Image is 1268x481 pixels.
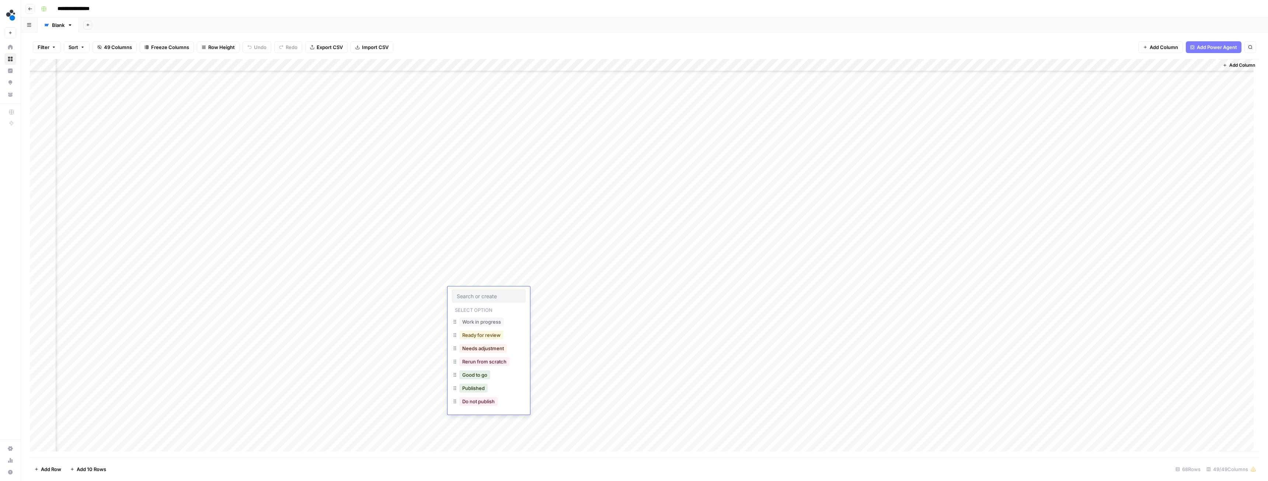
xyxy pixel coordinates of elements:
button: Add Row [30,463,66,475]
a: Opportunities [4,77,16,88]
button: Good to go [459,370,490,379]
div: 49/49 Columns [1203,463,1259,475]
div: Needs adjustment [452,342,526,356]
button: Import CSV [351,41,393,53]
span: Undo [254,43,267,51]
button: Undo [243,41,271,53]
a: Browse [4,53,16,65]
div: Blank [52,21,65,29]
button: Export CSV [305,41,348,53]
span: Export CSV [317,43,343,51]
a: Your Data [4,88,16,100]
button: Sort [64,41,90,53]
button: Redo [274,41,302,53]
span: Import CSV [362,43,389,51]
div: Rerun from scratch [452,356,526,369]
span: Add Column [1229,62,1255,69]
button: Add Power Agent [1186,41,1241,53]
div: Do not publish [452,395,526,409]
button: Rerun from scratch [459,357,509,366]
span: Filter [38,43,49,51]
span: Add Column [1150,43,1178,51]
button: Needs adjustment [459,344,507,353]
span: Redo [286,43,297,51]
button: Freeze Columns [140,41,194,53]
div: 68 Rows [1173,463,1203,475]
div: Work in progress [452,316,526,329]
a: Usage [4,454,16,466]
a: Home [4,41,16,53]
span: Row Height [208,43,235,51]
button: Add 10 Rows [66,463,111,475]
button: Do not publish [459,397,498,406]
button: Work in progress [459,317,504,326]
p: Select option [452,305,495,314]
span: Sort [69,43,78,51]
div: Good to go [452,369,526,382]
span: 49 Columns [104,43,132,51]
button: Help + Support [4,466,16,478]
div: Ready for review [452,329,526,342]
button: Ready for review [459,331,504,339]
div: Published [452,382,526,395]
a: Blank [38,18,79,32]
button: Add Column [1138,41,1183,53]
button: Row Height [197,41,240,53]
a: Insights [4,65,16,77]
span: Add Power Agent [1197,43,1237,51]
span: Freeze Columns [151,43,189,51]
button: Workspace: spot.ai [4,6,16,24]
span: Add 10 Rows [77,466,106,473]
input: Search or create [457,293,521,299]
button: Published [459,384,488,393]
span: Add Row [41,466,61,473]
img: spot.ai Logo [4,8,18,22]
a: Settings [4,443,16,454]
button: Add Column [1220,60,1258,70]
button: 49 Columns [93,41,137,53]
button: Filter [33,41,61,53]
